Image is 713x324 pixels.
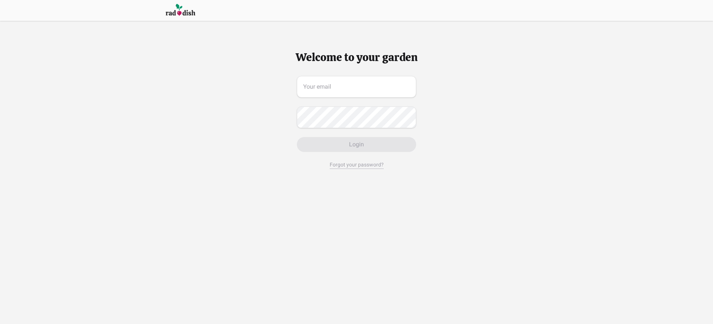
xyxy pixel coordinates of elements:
[330,161,384,169] div: Forgot your password?
[297,137,416,152] button: Login
[349,140,364,149] span: Login
[297,76,416,98] input: Your email
[166,3,195,17] img: Raddish company logo
[6,51,707,64] h1: Welcome to your garden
